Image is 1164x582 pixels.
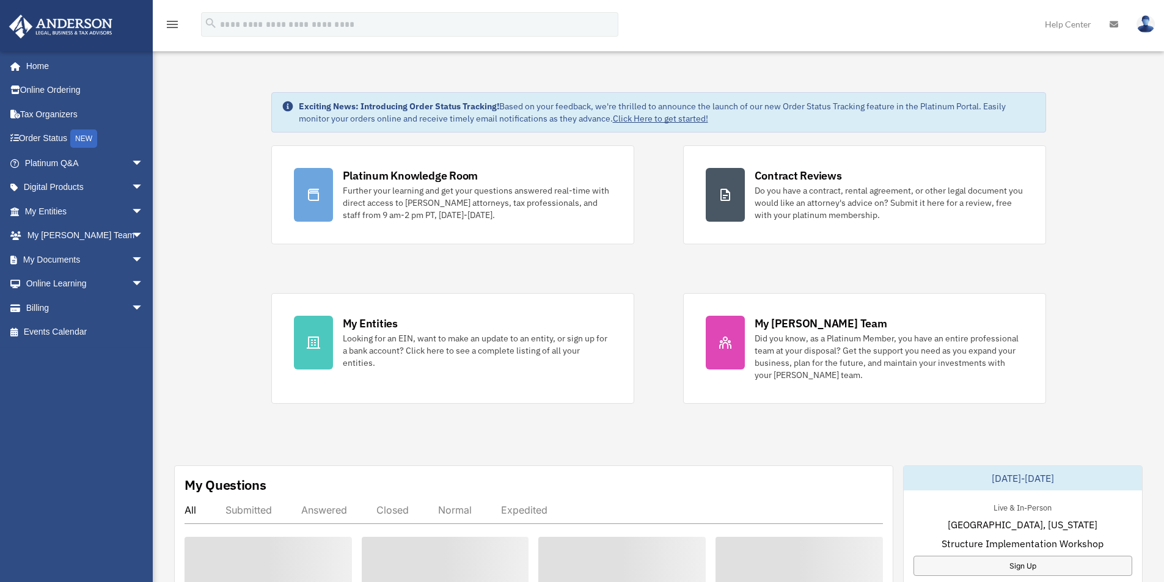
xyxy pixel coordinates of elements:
[131,296,156,321] span: arrow_drop_down
[613,113,708,124] a: Click Here to get started!
[9,272,162,296] a: Online Learningarrow_drop_down
[165,21,180,32] a: menu
[343,184,612,221] div: Further your learning and get your questions answered real-time with direct access to [PERSON_NAM...
[9,102,162,126] a: Tax Organizers
[5,15,116,38] img: Anderson Advisors Platinum Portal
[683,145,1046,244] a: Contract Reviews Do you have a contract, rental agreement, or other legal document you would like...
[131,247,156,272] span: arrow_drop_down
[301,504,347,516] div: Answered
[70,129,97,148] div: NEW
[683,293,1046,404] a: My [PERSON_NAME] Team Did you know, as a Platinum Member, you have an entire professional team at...
[755,332,1023,381] div: Did you know, as a Platinum Member, you have an entire professional team at your disposal? Get th...
[376,504,409,516] div: Closed
[9,151,162,175] a: Platinum Q&Aarrow_drop_down
[185,504,196,516] div: All
[755,168,842,183] div: Contract Reviews
[131,272,156,297] span: arrow_drop_down
[9,54,156,78] a: Home
[343,168,478,183] div: Platinum Knowledge Room
[9,296,162,320] a: Billingarrow_drop_down
[438,504,472,516] div: Normal
[299,101,499,112] strong: Exciting News: Introducing Order Status Tracking!
[9,320,162,344] a: Events Calendar
[271,145,634,244] a: Platinum Knowledge Room Further your learning and get your questions answered real-time with dire...
[942,536,1104,551] span: Structure Implementation Workshop
[343,332,612,369] div: Looking for an EIN, want to make an update to an entity, or sign up for a bank account? Click her...
[131,199,156,224] span: arrow_drop_down
[271,293,634,404] a: My Entities Looking for an EIN, want to make an update to an entity, or sign up for a bank accoun...
[225,504,272,516] div: Submitted
[913,556,1132,576] a: Sign Up
[9,78,162,103] a: Online Ordering
[755,184,1023,221] div: Do you have a contract, rental agreement, or other legal document you would like an attorney's ad...
[9,126,162,151] a: Order StatusNEW
[131,151,156,176] span: arrow_drop_down
[948,517,1097,532] span: [GEOGRAPHIC_DATA], [US_STATE]
[904,466,1142,490] div: [DATE]-[DATE]
[9,175,162,200] a: Digital Productsarrow_drop_down
[1137,15,1155,33] img: User Pic
[755,316,887,331] div: My [PERSON_NAME] Team
[185,476,266,494] div: My Questions
[131,224,156,249] span: arrow_drop_down
[984,500,1061,513] div: Live & In-Person
[9,224,162,248] a: My [PERSON_NAME] Teamarrow_drop_down
[165,17,180,32] i: menu
[9,247,162,272] a: My Documentsarrow_drop_down
[343,316,398,331] div: My Entities
[501,504,547,516] div: Expedited
[299,100,1036,125] div: Based on your feedback, we're thrilled to announce the launch of our new Order Status Tracking fe...
[204,16,218,30] i: search
[131,175,156,200] span: arrow_drop_down
[9,199,162,224] a: My Entitiesarrow_drop_down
